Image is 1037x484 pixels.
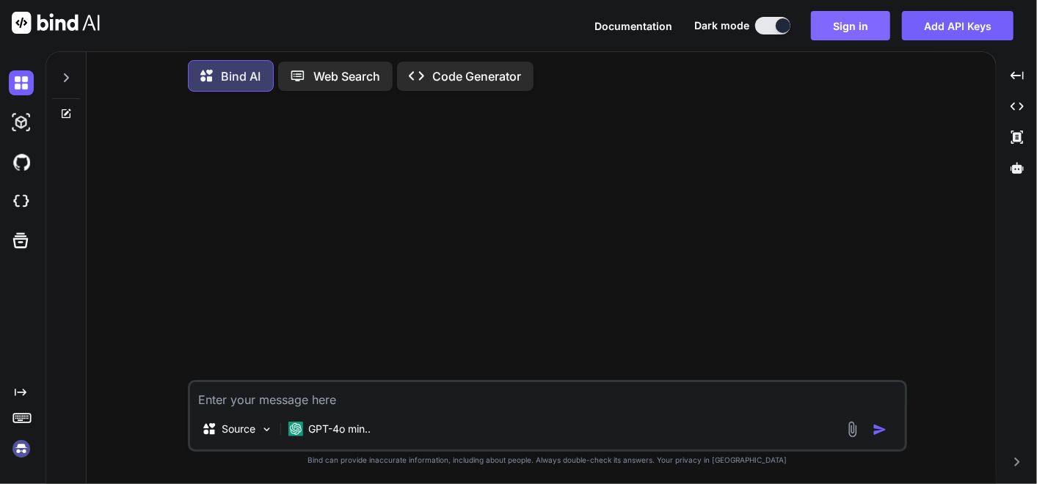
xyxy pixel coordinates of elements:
img: cloudideIcon [9,189,34,214]
img: Pick Models [261,423,273,436]
button: Documentation [594,18,672,34]
button: Sign in [811,11,890,40]
p: Web Search [314,67,381,85]
img: GPT-4o mini [288,422,303,436]
button: Add API Keys [902,11,1014,40]
img: signin [9,436,34,461]
img: githubDark [9,150,34,175]
p: Source [222,422,256,436]
span: Dark mode [694,18,749,33]
span: Documentation [594,20,672,32]
img: icon [873,422,887,437]
p: Bind can provide inaccurate information, including about people. Always double-check its answers.... [188,455,907,466]
img: darkAi-studio [9,110,34,135]
img: attachment [844,421,861,438]
p: GPT-4o min.. [309,422,371,436]
p: Code Generator [433,67,522,85]
p: Bind AI [222,67,261,85]
img: darkChat [9,70,34,95]
img: Bind AI [12,12,100,34]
